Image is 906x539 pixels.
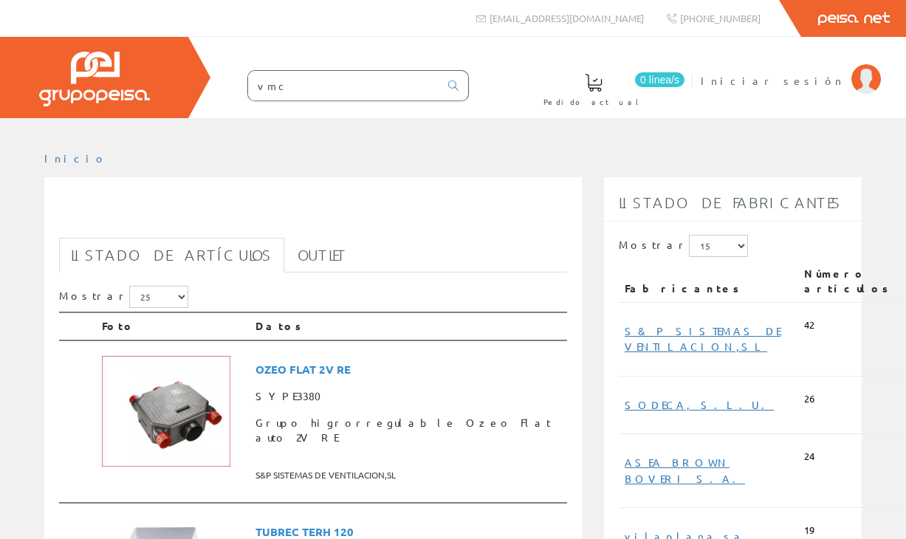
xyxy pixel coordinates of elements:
[96,312,250,340] th: Foto
[798,261,899,302] th: Número artículos
[44,151,107,165] a: Inicio
[625,456,745,484] a: ASEA BROWN BOVERI S.A.
[102,356,230,467] img: Foto artículo Grupo higrorregulable Ozeo Flat auto 2V RE (173.86363636364x150)
[255,383,561,410] span: SYPE3380
[804,392,814,406] span: 26
[255,356,561,383] span: OZEO FLAT 2V RE
[619,193,842,211] span: Listado de fabricantes
[129,286,188,308] select: Mostrar
[250,312,567,340] th: Datos
[804,450,814,464] span: 24
[255,410,561,451] span: Grupo higrorregulable Ozeo Flat auto 2V RE
[255,463,561,487] span: S&P SISTEMAS DE VENTILACION,SL
[680,12,761,24] span: [PHONE_NUMBER]
[59,286,188,308] label: Mostrar
[701,61,881,75] a: Iniciar sesión
[619,235,748,257] label: Mostrar
[804,318,814,332] span: 42
[490,12,644,24] span: [EMAIL_ADDRESS][DOMAIN_NAME]
[39,52,150,106] img: Grupo Peisa
[619,261,798,302] th: Fabricantes
[689,235,748,257] select: Mostrar
[625,324,780,353] a: S&P SISTEMAS DE VENTILACION,SL
[248,71,439,100] input: Buscar ...
[625,398,774,411] a: SODECA, S.L.U.
[701,73,844,88] span: Iniciar sesión
[59,201,567,230] h1: vmc
[543,95,644,109] span: Pedido actual
[804,523,814,538] span: 19
[59,238,284,272] a: Listado de artículos
[286,238,359,272] a: Outlet
[635,72,684,87] span: 0 línea/s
